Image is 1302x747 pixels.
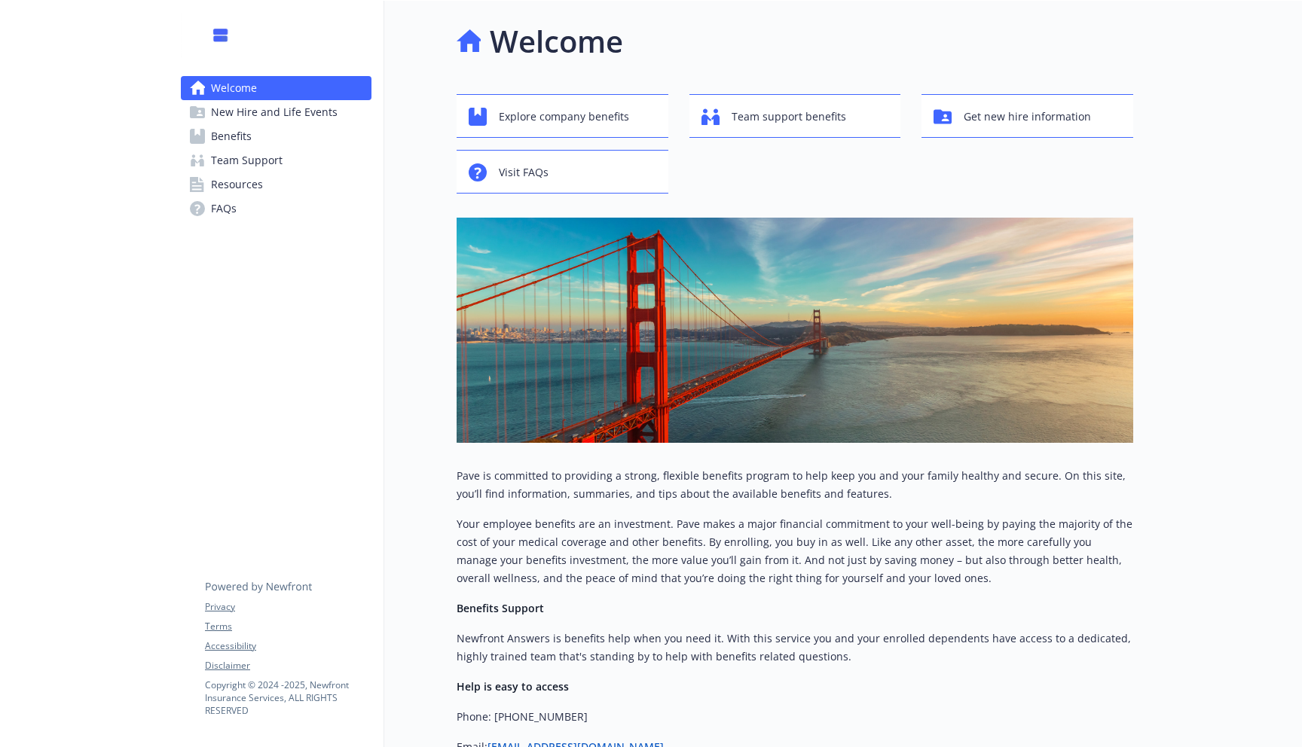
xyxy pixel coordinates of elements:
p: Copyright © 2024 - 2025 , Newfront Insurance Services, ALL RIGHTS RESERVED [205,678,371,717]
a: Privacy [205,600,371,614]
a: Benefits [181,124,371,148]
strong: Benefits Support [457,601,544,615]
p: Your employee benefits are an investment. Pave makes a major financial commitment to your well-be... [457,515,1133,587]
a: FAQs [181,197,371,221]
button: Get new hire information [921,94,1133,138]
p: Newfront Answers is benefits help when you need it. With this service you and your enrolled depen... [457,630,1133,666]
a: Disclaimer [205,659,371,672]
button: Team support benefits [689,94,901,138]
span: Explore company benefits [499,102,629,131]
a: Terms [205,620,371,633]
span: Get new hire information [964,102,1091,131]
button: Explore company benefits [457,94,668,138]
h1: Welcome [490,19,623,64]
span: Team support benefits [732,102,846,131]
span: Team Support [211,148,283,172]
a: Team Support [181,148,371,172]
span: New Hire and Life Events [211,100,338,124]
span: Visit FAQs [499,158,549,187]
a: Welcome [181,76,371,100]
span: Welcome [211,76,257,100]
span: Benefits [211,124,252,148]
span: Resources [211,172,263,197]
a: New Hire and Life Events [181,100,371,124]
a: Resources [181,172,371,197]
p: Pave is committed to providing a strong, flexible benefits program to help keep you and your fami... [457,467,1133,503]
a: Accessibility [205,639,371,653]
button: Visit FAQs [457,150,668,194]
p: Phone: [PHONE_NUMBER] [457,708,1133,726]
strong: Help is easy to access [457,679,569,694]
span: FAQs [211,197,237,221]
img: overview page banner [457,218,1133,443]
